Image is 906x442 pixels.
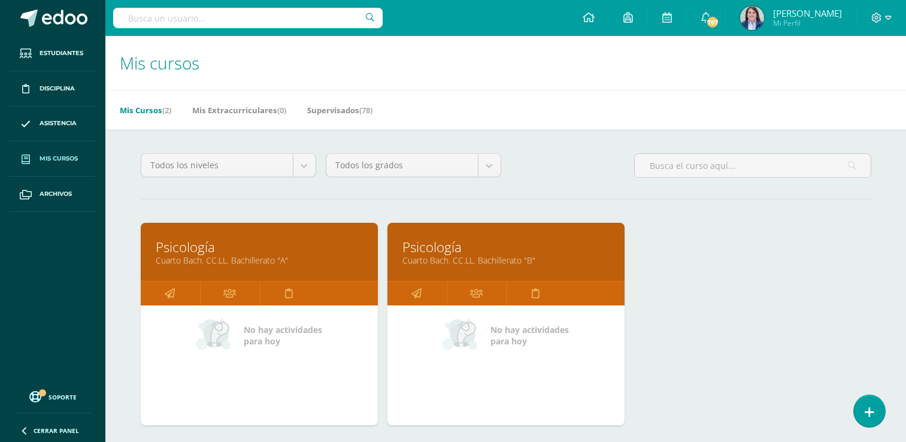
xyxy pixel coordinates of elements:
[335,154,469,177] span: Todos los grados
[34,426,79,435] span: Cerrar panel
[40,119,77,128] span: Asistencia
[740,6,764,30] img: 7189dd0a2475061f524ba7af0511f049.png
[40,154,78,164] span: Mis cursos
[141,154,316,177] a: Todos los niveles
[359,105,372,116] span: (78)
[443,317,482,353] img: no_activities_small.png
[635,154,871,177] input: Busca el curso aquí...
[120,52,199,74] span: Mis cursos
[113,8,383,28] input: Busca un usuario...
[150,154,284,177] span: Todos los niveles
[10,107,96,142] a: Asistencia
[773,7,842,19] span: [PERSON_NAME]
[49,393,77,401] span: Soporte
[14,388,91,404] a: Soporte
[277,105,286,116] span: (0)
[10,71,96,107] a: Disciplina
[10,141,96,177] a: Mis cursos
[773,18,842,28] span: Mi Perfil
[402,238,610,256] a: Psicología
[40,189,72,199] span: Archivos
[120,101,171,120] a: Mis Cursos(2)
[10,177,96,212] a: Archivos
[326,154,501,177] a: Todos los grados
[40,49,83,58] span: Estudiantes
[706,16,719,29] span: 767
[307,101,372,120] a: Supervisados(78)
[156,255,363,266] a: Cuarto Bach. CC.LL. Bachillerato "A"
[156,238,363,256] a: Psicología
[244,324,322,347] span: No hay actividades para hoy
[40,84,75,93] span: Disciplina
[402,255,610,266] a: Cuarto Bach. CC.LL. Bachillerato "B"
[162,105,171,116] span: (2)
[490,324,569,347] span: No hay actividades para hoy
[192,101,286,120] a: Mis Extracurriculares(0)
[10,36,96,71] a: Estudiantes
[196,317,235,353] img: no_activities_small.png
